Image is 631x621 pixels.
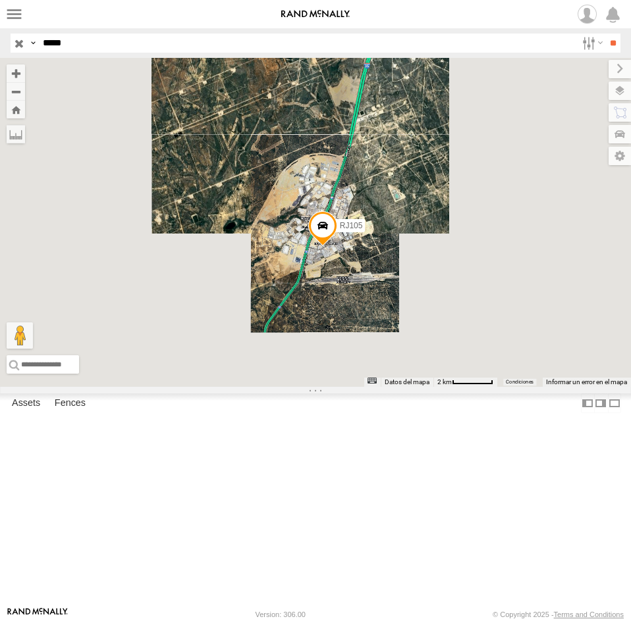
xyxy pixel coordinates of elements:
button: Combinaciones de teclas [368,378,377,384]
button: Zoom out [7,82,25,101]
a: Visit our Website [7,608,68,621]
img: rand-logo.svg [281,10,350,19]
a: Informar un error en el mapa [546,378,627,385]
button: Escala del mapa: 2 km por 59 píxeles [433,378,497,387]
button: Zoom in [7,64,25,82]
label: Search Filter Options [577,34,605,53]
a: Condiciones (se abre en una nueva pestaña) [506,380,534,385]
label: Fences [48,394,92,412]
span: 2 km [437,378,452,385]
button: Arrastra el hombrecito naranja al mapa para abrir Street View [7,322,33,349]
label: Hide Summary Table [608,393,621,412]
a: Terms and Conditions [554,610,624,618]
label: Assets [5,394,47,412]
label: Dock Summary Table to the Right [594,393,607,412]
label: Search Query [28,34,38,53]
div: © Copyright 2025 - [493,610,624,618]
button: Zoom Home [7,101,25,118]
div: Version: 306.00 [256,610,306,618]
span: RJ105 [340,221,363,230]
label: Measure [7,125,25,143]
button: Datos del mapa [385,378,429,387]
label: Dock Summary Table to the Left [581,393,594,412]
label: Map Settings [609,147,631,165]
